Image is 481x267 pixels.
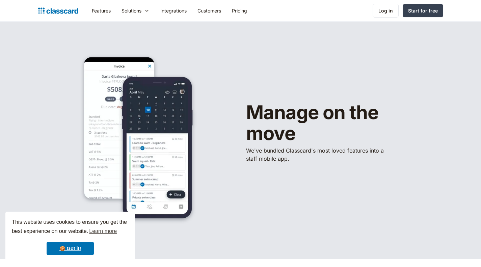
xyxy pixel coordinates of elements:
[122,7,141,14] div: Solutions
[408,7,438,14] div: Start for free
[88,226,118,236] a: learn more about cookies
[116,3,155,18] div: Solutions
[12,218,129,236] span: This website uses cookies to ensure you get the best experience on our website.
[373,4,399,18] a: Log in
[246,102,422,144] h1: Manage on the move
[378,7,393,14] div: Log in
[155,3,192,18] a: Integrations
[246,146,388,163] p: We've bundled ​Classcard's most loved features into a staff mobile app.
[192,3,226,18] a: Customers
[403,4,443,17] a: Start for free
[86,3,116,18] a: Features
[38,6,78,16] a: Logo
[47,242,94,255] a: dismiss cookie message
[226,3,252,18] a: Pricing
[5,212,135,262] div: cookieconsent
